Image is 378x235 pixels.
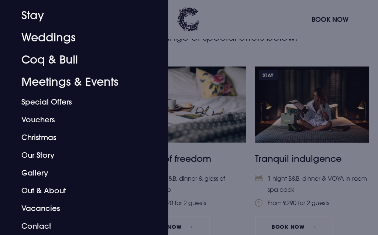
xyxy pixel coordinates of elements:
[21,200,138,217] a: Vacancies
[21,71,138,93] a: Meetings & Events
[21,111,138,129] a: Vouchers
[21,129,138,146] a: Christmas
[21,4,138,27] a: Stay
[21,27,138,49] a: Weddings
[21,182,138,200] a: Out & About
[21,217,138,235] a: Contact
[21,164,138,182] a: Gallery
[21,49,138,71] a: Coq & Bull
[21,146,138,164] a: Our Story
[21,93,138,111] a: Special Offers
